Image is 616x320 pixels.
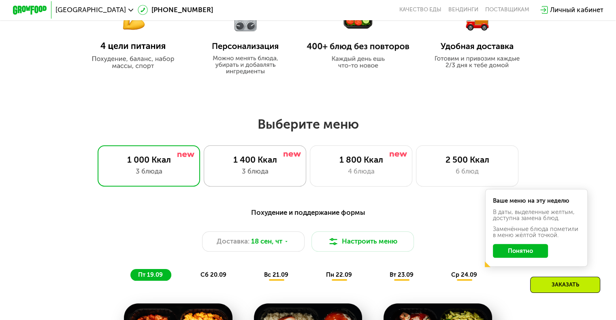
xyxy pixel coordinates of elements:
[55,6,126,13] span: [GEOGRAPHIC_DATA]
[251,236,282,246] span: 18 сен, чт
[425,166,509,176] div: 6 блюд
[28,116,589,132] h2: Выберите меню
[485,6,529,13] div: поставщикам
[326,271,352,278] span: пн 22.09
[530,277,600,293] div: Заказать
[311,231,414,252] button: Настроить меню
[138,5,213,15] a: [PHONE_NUMBER]
[399,6,441,13] a: Качество еды
[264,271,288,278] span: вс 21.09
[107,166,191,176] div: 3 блюда
[493,209,580,221] div: В даты, выделенные желтым, доступна замена блюд.
[448,6,478,13] a: Вендинги
[319,155,403,165] div: 1 800 Ккал
[217,236,249,246] span: Доставка:
[213,155,297,165] div: 1 400 Ккал
[200,271,226,278] span: сб 20.09
[138,271,163,278] span: пт 19.09
[319,166,403,176] div: 4 блюда
[425,155,509,165] div: 2 500 Ккал
[390,271,414,278] span: вт 23.09
[493,244,548,258] button: Понятно
[107,155,191,165] div: 1 000 Ккал
[550,5,603,15] div: Личный кабинет
[493,226,580,238] div: Заменённые блюда пометили в меню жёлтой точкой.
[213,166,297,176] div: 3 блюда
[55,207,561,218] div: Похудение и поддержание формы
[451,271,477,278] span: ср 24.09
[493,198,580,204] div: Ваше меню на эту неделю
